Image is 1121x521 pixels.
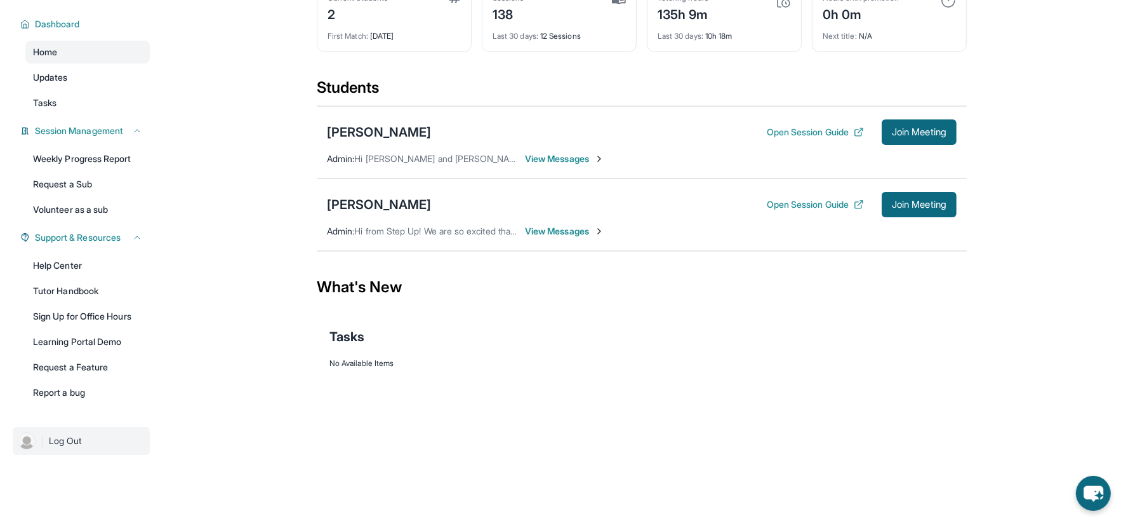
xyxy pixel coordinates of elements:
[658,3,708,24] div: 135h 9m
[328,3,388,24] div: 2
[328,31,368,41] span: First Match :
[594,226,604,236] img: Chevron-Right
[882,119,957,145] button: Join Meeting
[30,125,142,137] button: Session Management
[35,231,121,244] span: Support & Resources
[823,3,899,24] div: 0h 0m
[25,356,150,379] a: Request a Feature
[767,126,864,139] button: Open Session Guide
[25,41,150,64] a: Home
[30,18,142,30] button: Dashboard
[327,153,354,164] span: Admin :
[25,330,150,353] a: Learning Portal Demo
[525,225,604,238] span: View Messages
[30,231,142,244] button: Support & Resources
[328,24,461,41] div: [DATE]
[892,201,946,208] span: Join Meeting
[658,31,703,41] span: Last 30 days :
[33,97,56,109] span: Tasks
[329,358,954,369] div: No Available Items
[317,259,967,315] div: What's New
[493,31,538,41] span: Last 30 days :
[35,125,123,137] span: Session Management
[327,196,431,213] div: [PERSON_NAME]
[892,128,946,136] span: Join Meeting
[41,433,44,449] span: |
[882,192,957,217] button: Join Meeting
[767,198,864,211] button: Open Session Guide
[317,78,967,105] div: Students
[823,24,956,41] div: N/A
[25,254,150,277] a: Help Center
[18,432,36,450] img: user-img
[1076,476,1111,511] button: chat-button
[25,91,150,114] a: Tasks
[25,173,150,196] a: Request a Sub
[594,154,604,164] img: Chevron-Right
[25,198,150,221] a: Volunteer as a sub
[25,147,150,170] a: Weekly Progress Report
[493,3,524,24] div: 138
[25,381,150,404] a: Report a bug
[823,31,857,41] span: Next title :
[13,427,150,455] a: |Log Out
[33,46,57,58] span: Home
[327,226,354,236] span: Admin :
[35,18,80,30] span: Dashboard
[658,24,791,41] div: 10h 18m
[493,24,626,41] div: 12 Sessions
[25,280,150,302] a: Tutor Handbook
[327,123,431,141] div: [PERSON_NAME]
[525,152,604,165] span: View Messages
[49,435,82,447] span: Log Out
[25,305,150,328] a: Sign Up for Office Hours
[33,71,68,84] span: Updates
[25,66,150,89] a: Updates
[329,328,364,346] span: Tasks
